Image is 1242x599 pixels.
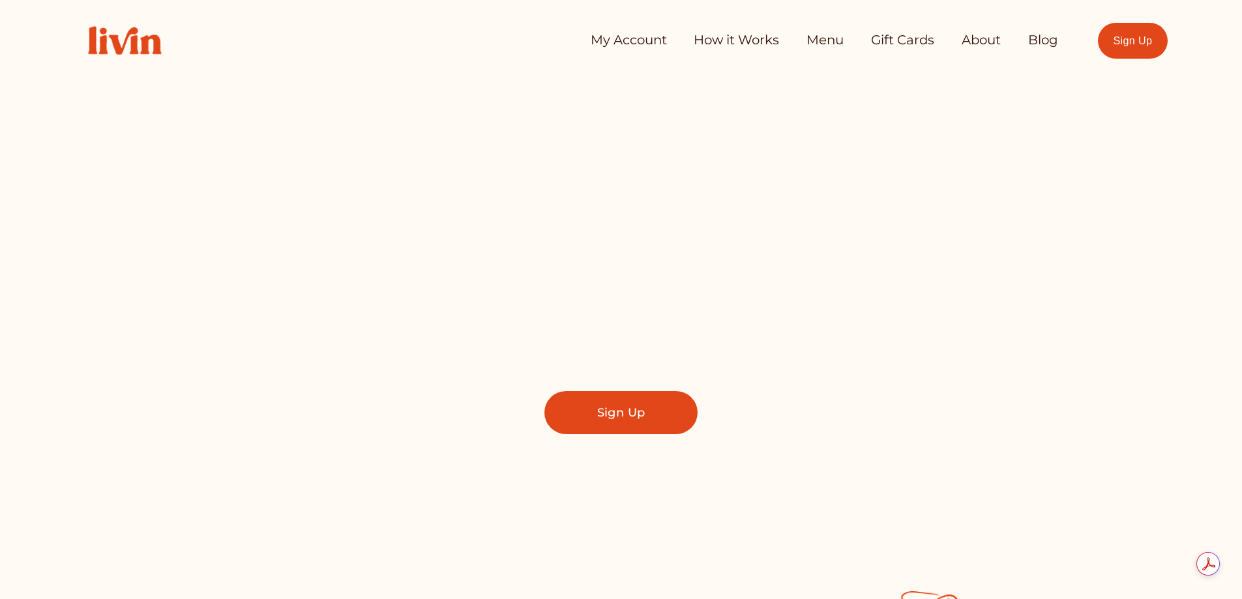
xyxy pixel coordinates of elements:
a: How it Works [694,27,779,53]
a: My Account [591,27,667,53]
span: Take Back Your Evenings [341,183,901,246]
a: About [962,27,1001,53]
a: Sign Up [544,391,698,434]
a: Gift Cards [871,27,934,53]
img: Livin [74,12,175,68]
iframe: chat widget [1187,547,1229,586]
a: Sign Up [1098,23,1168,59]
a: Menu [806,27,844,53]
span: Find a local chef who prepares customized, healthy meals in your kitchen [404,267,838,324]
a: Blog [1028,27,1058,53]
